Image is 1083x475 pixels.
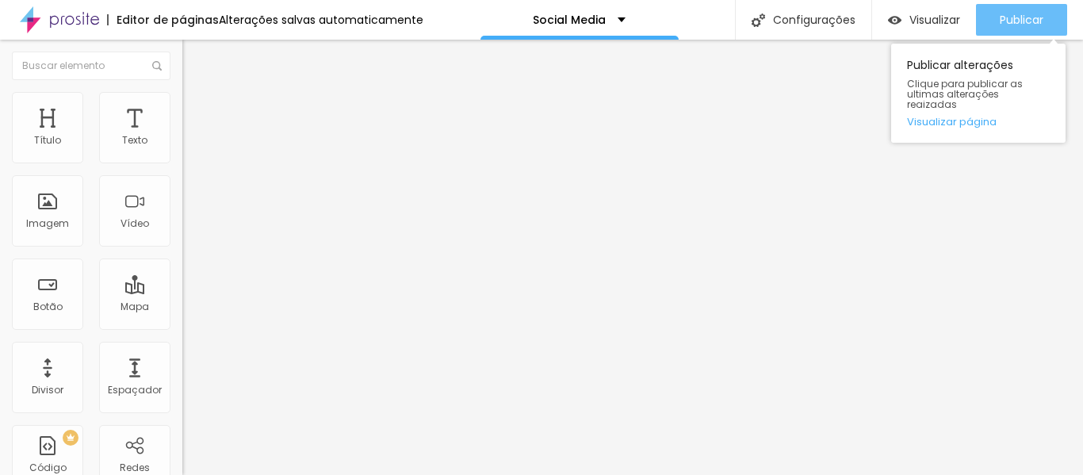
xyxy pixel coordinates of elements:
span: Publicar [1000,13,1043,26]
img: Icone [752,13,765,27]
div: Texto [122,135,147,146]
iframe: Editor [182,40,1083,475]
div: Botão [33,301,63,312]
div: Título [34,135,61,146]
div: Divisor [32,385,63,396]
p: Social Media [533,14,606,25]
div: Publicar alterações [891,44,1066,143]
div: Editor de páginas [107,14,219,25]
img: Icone [152,61,162,71]
a: Visualizar página [907,117,1050,127]
span: Clique para publicar as ultimas alterações reaizadas [907,79,1050,110]
div: Imagem [26,218,69,229]
div: Alterações salvas automaticamente [219,14,423,25]
div: Vídeo [121,218,149,229]
button: Visualizar [872,4,976,36]
img: view-1.svg [888,13,901,27]
button: Publicar [976,4,1067,36]
input: Buscar elemento [12,52,170,80]
div: Mapa [121,301,149,312]
span: Visualizar [909,13,960,26]
div: Espaçador [108,385,162,396]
